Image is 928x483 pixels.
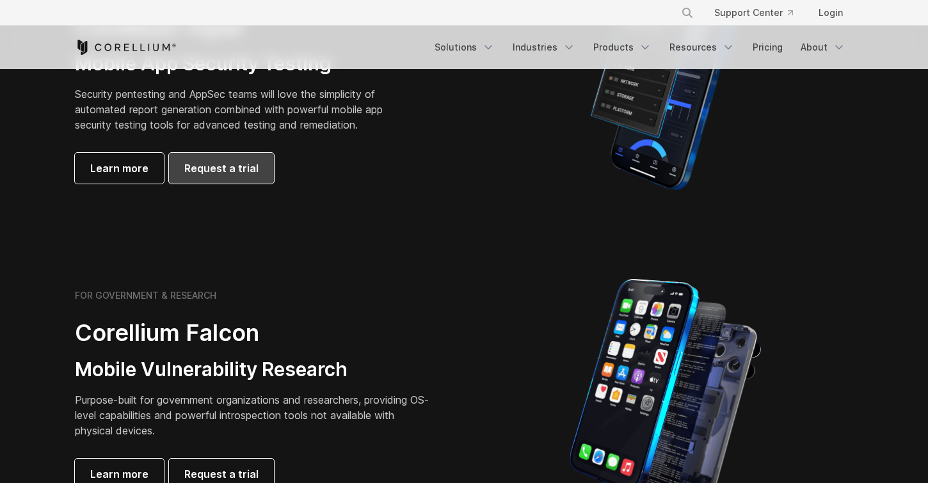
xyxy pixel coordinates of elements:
h6: FOR GOVERNMENT & RESEARCH [75,290,216,301]
a: Solutions [427,36,502,59]
a: Pricing [745,36,790,59]
h3: Mobile Vulnerability Research [75,358,433,382]
span: Learn more [90,466,148,482]
a: Support Center [704,1,803,24]
a: Login [808,1,853,24]
div: Navigation Menu [666,1,853,24]
a: Request a trial [169,153,274,184]
span: Learn more [90,161,148,176]
a: Resources [662,36,742,59]
a: Industries [505,36,583,59]
a: Learn more [75,153,164,184]
p: Security pentesting and AppSec teams will love the simplicity of automated report generation comb... [75,86,403,132]
a: Corellium Home [75,40,177,55]
p: Purpose-built for government organizations and researchers, providing OS-level capabilities and p... [75,392,433,438]
button: Search [676,1,699,24]
h2: Corellium Falcon [75,319,433,347]
a: Products [586,36,659,59]
div: Navigation Menu [427,36,853,59]
a: About [793,36,853,59]
span: Request a trial [184,161,259,176]
span: Request a trial [184,466,259,482]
